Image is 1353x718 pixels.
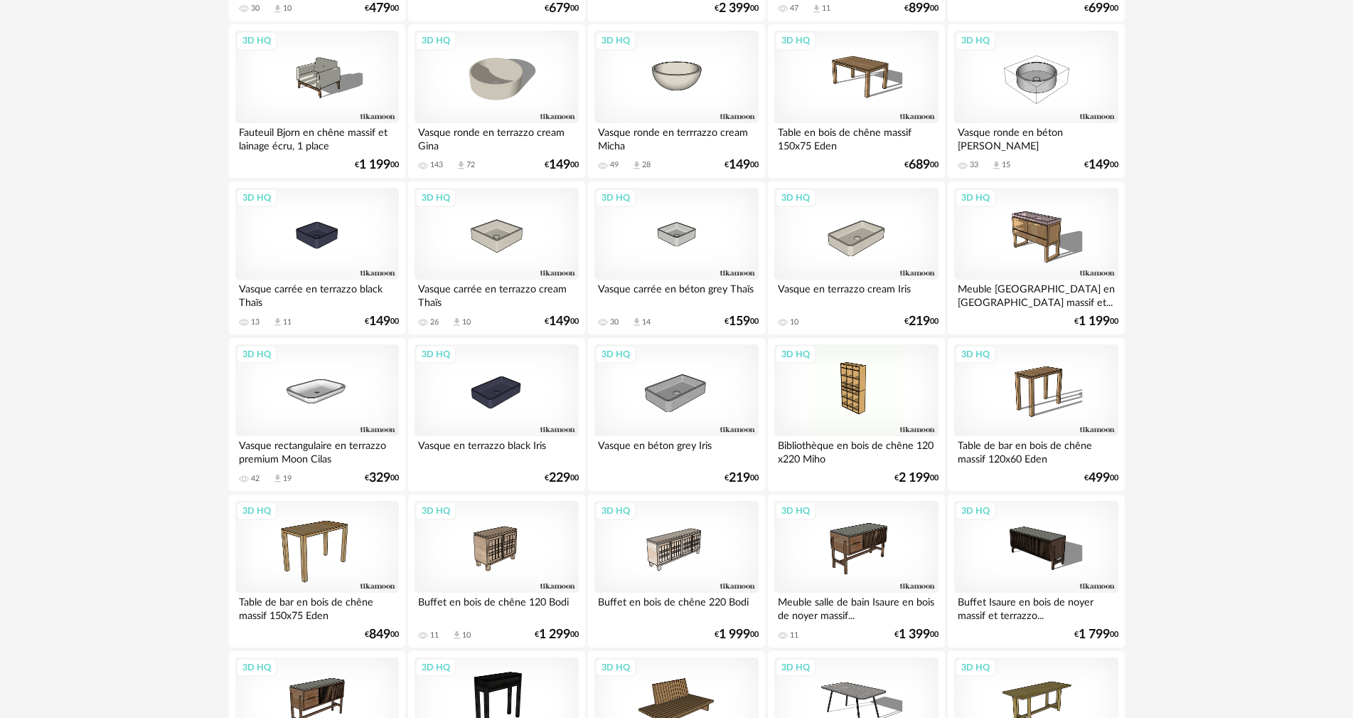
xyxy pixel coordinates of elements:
div: 33 [970,160,978,170]
div: Vasque carrée en béton grey Thaïs [594,280,758,308]
a: 3D HQ Vasque ronde en béton [PERSON_NAME] 33 Download icon 15 €14900 [948,24,1124,178]
div: 10 [462,630,471,640]
div: 30 [610,317,619,327]
div: € 00 [894,473,938,483]
span: 229 [549,473,570,483]
div: 3D HQ [415,31,456,50]
span: 1 299 [539,630,570,640]
div: Vasque ronde en béton [PERSON_NAME] [954,123,1118,152]
div: 3D HQ [415,502,456,520]
div: Vasque carrée en terrazzo cream Thaïs [415,280,578,308]
div: Fauteuil Bjorn en chêne massif et lainage écru, 1 place [235,123,399,152]
div: 28 [642,160,651,170]
div: Table de bar en bois de chêne massif 120x60 Eden [954,436,1118,465]
a: 3D HQ Meuble salle de bain Isaure en bois de noyer massif... 11 €1 39900 [768,495,944,648]
span: Download icon [811,4,822,14]
div: 3D HQ [955,345,996,364]
span: 1 999 [719,630,750,640]
span: 679 [549,4,570,14]
div: 3D HQ [236,189,277,207]
a: 3D HQ Table de bar en bois de chêne massif 120x60 Eden €49900 [948,338,1124,492]
div: Table en bois de chêne massif 150x75 Eden [774,123,938,152]
span: Download icon [451,630,462,640]
span: 149 [549,317,570,327]
div: 19 [283,474,292,484]
div: 10 [283,4,292,14]
a: 3D HQ Table de bar en bois de chêne massif 150x75 Eden €84900 [229,495,405,648]
div: € 00 [545,473,579,483]
a: 3D HQ Vasque carrée en béton grey Thaïs 30 Download icon 14 €15900 [588,181,764,335]
div: Meuble [GEOGRAPHIC_DATA] en [GEOGRAPHIC_DATA] massif et... [954,280,1118,308]
div: 14 [642,317,651,327]
span: 689 [909,160,930,170]
a: 3D HQ Vasque carrée en terrazzo black Thaïs 13 Download icon 11 €14900 [229,181,405,335]
div: € 00 [904,4,938,14]
a: 3D HQ Vasque en béton grey Iris €21900 [588,338,764,492]
a: 3D HQ Buffet Isaure en bois de noyer massif et terrazzo... €1 79900 [948,495,1124,648]
span: Download icon [272,473,283,484]
div: 143 [430,160,443,170]
div: 3D HQ [415,658,456,677]
div: 30 [251,4,260,14]
span: Download icon [631,317,642,327]
div: 3D HQ [415,189,456,207]
div: 3D HQ [595,658,636,677]
div: Buffet en bois de chêne 120 Bodi [415,593,578,621]
div: 11 [790,630,798,640]
div: € 00 [365,473,399,483]
span: 849 [369,630,390,640]
span: 479 [369,4,390,14]
a: 3D HQ Vasque en terrazzo black Iris €22900 [408,338,584,492]
span: 149 [549,160,570,170]
span: Download icon [272,4,283,14]
div: € 00 [724,317,759,327]
a: 3D HQ Fauteuil Bjorn en chêne massif et lainage écru, 1 place €1 19900 [229,24,405,178]
span: 149 [729,160,750,170]
div: € 00 [894,630,938,640]
div: 3D HQ [775,658,816,677]
div: € 00 [545,160,579,170]
div: € 00 [715,4,759,14]
div: € 00 [545,317,579,327]
div: € 00 [904,317,938,327]
a: 3D HQ Vasque ronde en terrazzo cream Gina 143 Download icon 72 €14900 [408,24,584,178]
div: Vasque carrée en terrazzo black Thaïs [235,280,399,308]
div: 42 [251,474,260,484]
div: € 00 [904,160,938,170]
div: € 00 [1074,317,1118,327]
span: Download icon [272,317,283,327]
div: 3D HQ [955,502,996,520]
div: € 00 [1084,473,1118,483]
span: 1 199 [359,160,390,170]
div: 3D HQ [236,345,277,364]
div: 11 [430,630,439,640]
div: Vasque en terrazzo cream Iris [774,280,938,308]
div: 3D HQ [236,31,277,50]
div: € 00 [724,160,759,170]
div: 3D HQ [775,345,816,364]
div: 3D HQ [595,502,636,520]
div: 3D HQ [955,189,996,207]
a: 3D HQ Vasque en terrazzo cream Iris 10 €21900 [768,181,944,335]
span: Download icon [456,160,466,171]
div: 3D HQ [955,658,996,677]
div: € 00 [545,4,579,14]
span: 499 [1089,473,1110,483]
a: 3D HQ Vasque ronde en terrrazzo cream Micha 49 Download icon 28 €14900 [588,24,764,178]
a: 3D HQ Bibliothèque en bois de chêne 120 x220 Miho €2 19900 [768,338,944,492]
span: Download icon [451,317,462,327]
div: 47 [790,4,798,14]
a: 3D HQ Vasque carrée en terrazzo cream Thaïs 26 Download icon 10 €14900 [408,181,584,335]
div: € 00 [1084,4,1118,14]
div: € 00 [365,4,399,14]
div: € 00 [715,630,759,640]
div: 10 [790,317,798,327]
span: 329 [369,473,390,483]
div: Meuble salle de bain Isaure en bois de noyer massif... [774,593,938,621]
div: Buffet en bois de chêne 220 Bodi [594,593,758,621]
div: Vasque ronde en terrrazzo cream Micha [594,123,758,152]
div: 49 [610,160,619,170]
div: 3D HQ [236,658,277,677]
div: 11 [283,317,292,327]
div: 3D HQ [595,345,636,364]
